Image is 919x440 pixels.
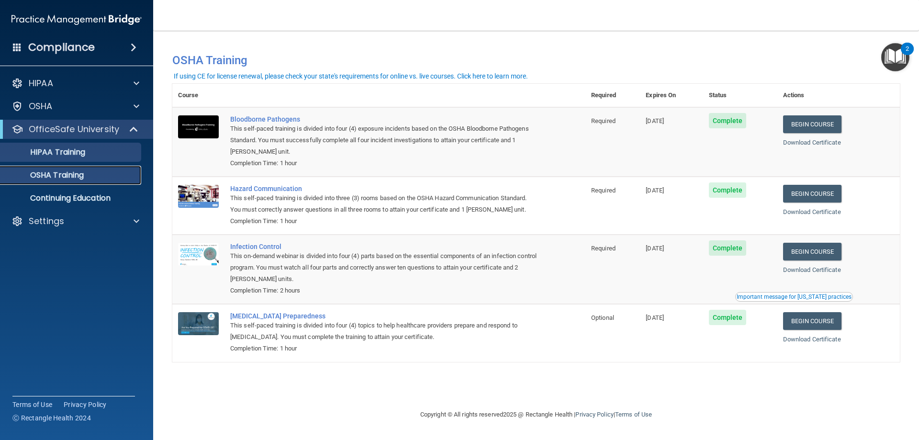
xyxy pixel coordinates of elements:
[172,84,224,107] th: Course
[230,215,538,227] div: Completion Time: 1 hour
[591,245,616,252] span: Required
[230,123,538,158] div: This self-paced training is divided into four (4) exposure incidents based on the OSHA Bloodborne...
[646,245,664,252] span: [DATE]
[64,400,107,409] a: Privacy Policy
[575,411,613,418] a: Privacy Policy
[6,170,84,180] p: OSHA Training
[230,185,538,192] a: Hazard Communication
[646,314,664,321] span: [DATE]
[172,54,900,67] h4: OSHA Training
[783,336,841,343] a: Download Certificate
[230,158,538,169] div: Completion Time: 1 hour
[783,139,841,146] a: Download Certificate
[783,208,841,215] a: Download Certificate
[709,240,747,256] span: Complete
[230,115,538,123] a: Bloodborne Pathogens
[783,312,841,330] a: Begin Course
[881,43,909,71] button: Open Resource Center, 2 new notifications
[230,312,538,320] a: [MEDICAL_DATA] Preparedness
[230,320,538,343] div: This self-paced training is divided into four (4) topics to help healthcare providers prepare and...
[783,185,841,203] a: Begin Course
[585,84,640,107] th: Required
[174,73,528,79] div: If using CE for license renewal, please check your state's requirements for online vs. live cours...
[11,124,139,135] a: OfficeSafe University
[230,192,538,215] div: This self-paced training is divided into three (3) rooms based on the OSHA Hazard Communication S...
[615,411,652,418] a: Terms of Use
[230,285,538,296] div: Completion Time: 2 hours
[646,117,664,124] span: [DATE]
[172,71,529,81] button: If using CE for license renewal, please check your state's requirements for online vs. live cours...
[29,78,53,89] p: HIPAA
[735,292,853,302] button: Read this if you are a dental practitioner in the state of CA
[783,115,841,133] a: Begin Course
[230,343,538,354] div: Completion Time: 1 hour
[703,84,777,107] th: Status
[783,243,841,260] a: Begin Course
[709,182,747,198] span: Complete
[12,400,52,409] a: Terms of Use
[29,124,119,135] p: OfficeSafe University
[11,215,139,227] a: Settings
[29,215,64,227] p: Settings
[230,243,538,250] a: Infection Control
[6,193,137,203] p: Continuing Education
[361,399,711,430] div: Copyright © All rights reserved 2025 @ Rectangle Health | |
[737,294,852,300] div: Important message for [US_STATE] practices
[230,250,538,285] div: This on-demand webinar is divided into four (4) parts based on the essential components of an inf...
[11,78,139,89] a: HIPAA
[591,117,616,124] span: Required
[12,413,91,423] span: Ⓒ Rectangle Health 2024
[28,41,95,54] h4: Compliance
[29,101,53,112] p: OSHA
[709,113,747,128] span: Complete
[11,10,142,29] img: PMB logo
[640,84,703,107] th: Expires On
[783,266,841,273] a: Download Certificate
[777,84,900,107] th: Actions
[709,310,747,325] span: Complete
[11,101,139,112] a: OSHA
[6,147,85,157] p: HIPAA Training
[591,314,614,321] span: Optional
[591,187,616,194] span: Required
[646,187,664,194] span: [DATE]
[906,49,909,61] div: 2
